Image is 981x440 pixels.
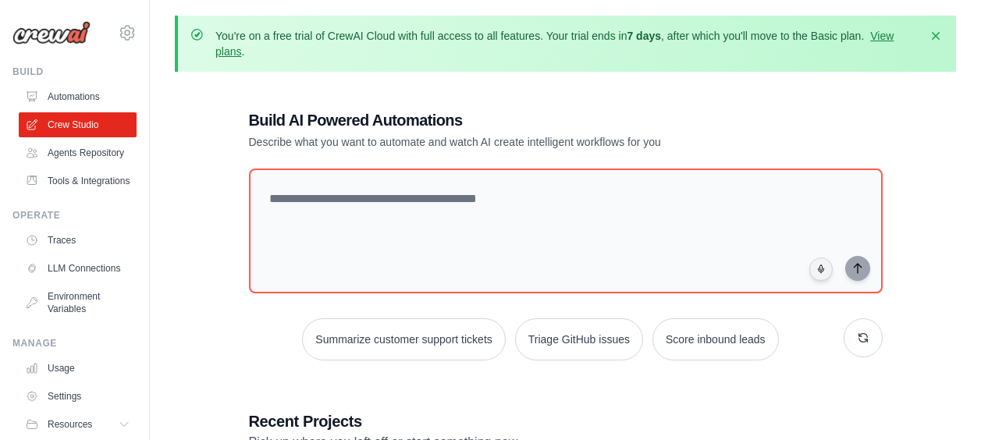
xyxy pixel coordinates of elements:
button: Score inbound leads [652,318,779,360]
a: Usage [19,356,137,381]
a: Settings [19,384,137,409]
a: Environment Variables [19,284,137,321]
div: Operate [12,209,137,222]
a: LLM Connections [19,256,137,281]
a: Automations [19,84,137,109]
p: Describe what you want to automate and watch AI create intelligent workflows for you [249,134,773,150]
h1: Build AI Powered Automations [249,109,773,131]
div: Build [12,66,137,78]
button: Summarize customer support tickets [302,318,505,360]
button: Resources [19,412,137,437]
span: Resources [48,418,92,431]
a: Tools & Integrations [19,169,137,193]
a: Traces [19,228,137,253]
a: Agents Repository [19,140,137,165]
p: You're on a free trial of CrewAI Cloud with full access to all features. Your trial ends in , aft... [215,28,919,59]
div: Manage [12,337,137,350]
strong: 7 days [627,30,661,42]
button: Click to speak your automation idea [809,257,833,281]
button: Get new suggestions [844,318,883,357]
img: Logo [12,21,91,44]
a: Crew Studio [19,112,137,137]
button: Triage GitHub issues [515,318,643,360]
h3: Recent Projects [249,410,883,432]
